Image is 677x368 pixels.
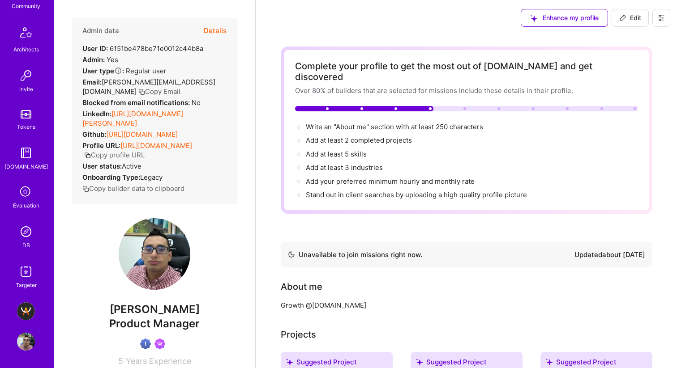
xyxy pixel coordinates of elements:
i: icon SuggestedTeams [416,359,423,365]
span: Add at least 5 skills [306,150,367,158]
img: Availability [288,251,295,258]
h4: Admin data [82,27,119,35]
span: [PERSON_NAME] [72,303,237,316]
strong: Admin: [82,55,105,64]
div: Growth @[DOMAIN_NAME] [281,300,639,310]
img: tokens [21,110,31,118]
div: About me [281,280,322,293]
i: icon SuggestedTeams [530,15,537,22]
strong: User type : [82,67,124,75]
strong: Profile URL: [82,141,120,150]
div: [DOMAIN_NAME] [4,162,48,171]
div: Regular user [82,66,167,76]
img: User Avatar [17,333,35,351]
a: A.Team - Grow A.Team's Community & Demand [15,302,37,320]
div: No [82,98,201,107]
span: Enhance my profile [530,13,599,22]
strong: Onboarding Type: [82,173,140,182]
button: Edit [612,9,649,27]
i: icon SuggestedTeams [286,359,293,365]
img: Architects [15,23,37,45]
img: High Potential User [140,338,151,349]
i: Help [114,67,122,75]
img: User Avatar [119,218,190,290]
div: Complete your profile to get the most out of [DOMAIN_NAME] and get discovered [295,61,638,82]
div: 6151be478be71e0012c44b8a [82,44,203,53]
i: icon Copy [138,89,145,95]
button: Copy builder data to clipboard [82,184,184,193]
span: legacy [140,173,163,182]
i: icon SelectionTeam [17,184,34,201]
img: Invite [17,67,35,85]
strong: Blocked from email notifications: [82,98,192,107]
a: [URL][DOMAIN_NAME][PERSON_NAME] [82,110,183,127]
span: Add at least 2 completed projects [306,136,412,144]
span: Years Experience [126,356,191,366]
button: Enhance my profile [521,9,608,27]
img: guide book [17,144,35,162]
strong: Email: [82,78,102,86]
span: Edit [619,13,641,22]
div: Unavailable to join missions right now. [288,250,422,260]
img: A.Team - Grow A.Team's Community & Demand [17,302,35,320]
img: Skill Targeter [17,262,35,280]
div: Stand out in client searches by uploading a high quality profile picture [306,190,527,199]
a: User Avatar [15,333,37,351]
span: Product Manager [109,317,200,330]
span: Active [122,162,141,170]
div: Invite [19,85,33,94]
button: Copy Email [138,87,180,96]
div: Over 80% of builders that are selected for missions include these details in their profile. [295,86,638,95]
img: Been on Mission [154,338,165,349]
div: Projects [281,328,316,341]
a: [URL][DOMAIN_NAME] [120,141,192,150]
strong: User ID: [82,44,108,53]
div: Community [12,1,40,11]
div: Tokens [17,122,35,131]
span: Add your preferred minimum hourly and monthly rate [306,177,475,186]
span: Add at least 3 industries [306,163,383,172]
div: Updated about [DATE] [574,250,645,260]
span: [PERSON_NAME][EMAIL_ADDRESS][DOMAIN_NAME] [82,78,215,96]
img: Admin Search [17,223,35,241]
button: Details [204,18,227,44]
div: Targeter [16,280,37,290]
span: Write an "About me" section with at least 250 characters [306,123,485,131]
strong: LinkedIn: [82,110,111,118]
i: icon Copy [82,186,89,192]
div: Architects [13,45,39,54]
div: Evaluation [13,201,39,210]
div: Yes [82,55,118,64]
span: 5 [118,356,123,366]
i: icon Copy [84,152,91,159]
strong: User status: [82,162,122,170]
div: DB [22,241,30,250]
a: [URL][DOMAIN_NAME] [106,130,178,139]
i: icon SuggestedTeams [546,359,553,365]
strong: Github: [82,130,106,139]
button: Copy profile URL [84,150,145,160]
